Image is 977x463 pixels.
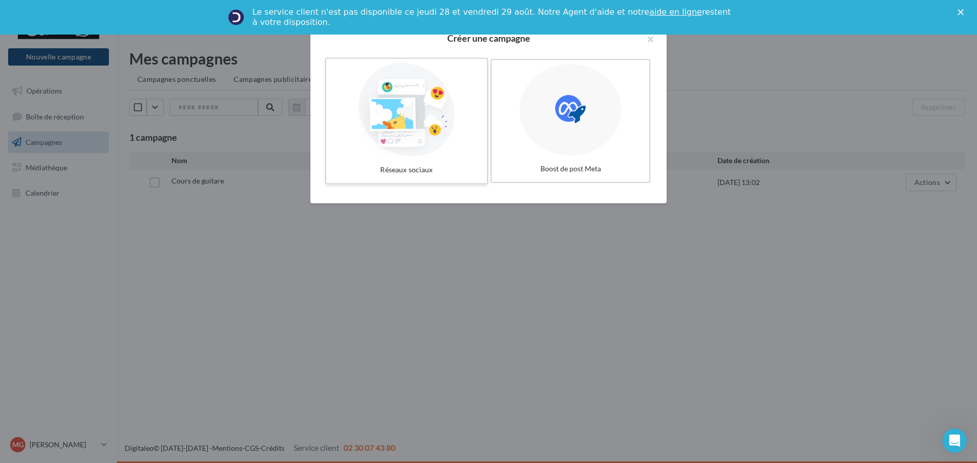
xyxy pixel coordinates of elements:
[228,9,244,25] img: Profile image for Service-Client
[330,161,483,179] div: Réseaux sociaux
[252,7,733,27] div: Le service client n'est pas disponible ce jeudi 28 et vendredi 29 août. Notre Agent d'aide et not...
[496,160,645,178] div: Boost de post Meta
[942,428,967,453] iframe: Intercom live chat
[649,7,702,17] a: aide en ligne
[327,34,650,43] h2: Créer une campagne
[958,9,968,15] div: Fermer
